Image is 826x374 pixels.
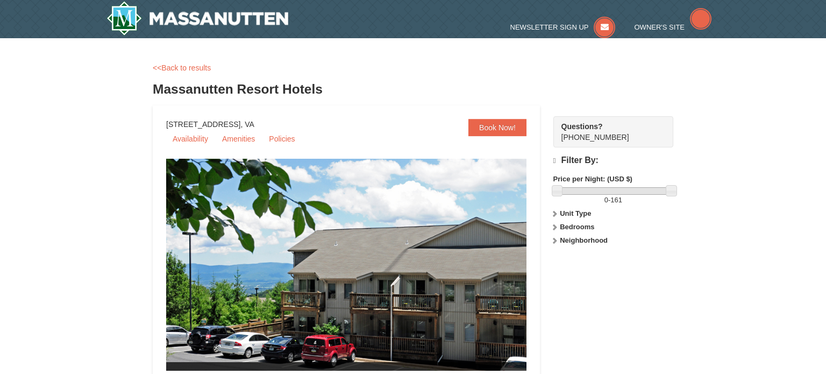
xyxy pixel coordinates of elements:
[262,131,301,147] a: Policies
[553,195,673,206] label: -
[604,196,608,204] span: 0
[216,131,261,147] a: Amenities
[153,63,211,72] a: <<Back to results
[560,223,594,231] strong: Bedrooms
[561,122,603,131] strong: Questions?
[560,236,608,244] strong: Neighborhood
[166,159,553,371] img: 19219026-1-e3b4ac8e.jpg
[510,23,589,31] span: Newsletter Sign Up
[166,131,215,147] a: Availability
[153,79,673,100] h3: Massanutten Resort Hotels
[106,1,288,36] img: Massanutten Resort Logo
[553,156,673,166] h4: Filter By:
[561,121,654,142] span: [PHONE_NUMBER]
[510,23,616,31] a: Newsletter Sign Up
[106,1,288,36] a: Massanutten Resort
[553,175,632,183] strong: Price per Night: (USD $)
[560,209,591,217] strong: Unit Type
[468,119,526,136] a: Book Now!
[635,23,712,31] a: Owner's Site
[610,196,622,204] span: 161
[635,23,685,31] span: Owner's Site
